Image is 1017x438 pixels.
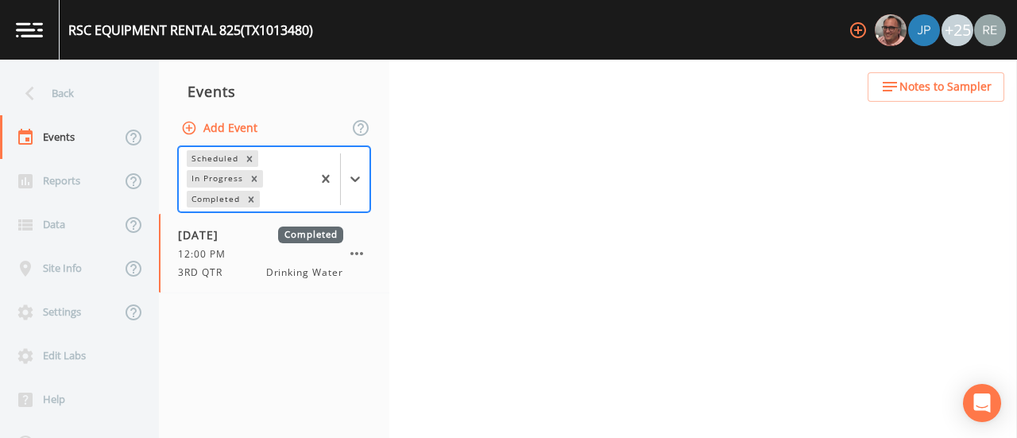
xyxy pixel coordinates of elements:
[178,247,235,262] span: 12:00 PM
[178,227,230,243] span: [DATE]
[159,214,389,293] a: [DATE]Completed12:00 PM3RD QTRDrinking Water
[241,150,258,167] div: Remove Scheduled
[266,266,343,280] span: Drinking Water
[178,266,232,280] span: 3RD QTR
[68,21,313,40] div: RSC EQUIPMENT RENTAL 825 (TX1013480)
[178,114,264,143] button: Add Event
[242,191,260,207] div: Remove Completed
[16,22,43,37] img: logo
[874,14,907,46] div: Mike Franklin
[187,170,246,187] div: In Progress
[187,191,242,207] div: Completed
[159,72,389,111] div: Events
[942,14,973,46] div: +25
[899,77,992,97] span: Notes to Sampler
[907,14,941,46] div: Joshua gere Paul
[875,14,907,46] img: e2d790fa78825a4bb76dcb6ab311d44c
[974,14,1006,46] img: e720f1e92442e99c2aab0e3b783e6548
[908,14,940,46] img: 41241ef155101aa6d92a04480b0d0000
[246,170,263,187] div: Remove In Progress
[963,384,1001,422] div: Open Intercom Messenger
[187,150,241,167] div: Scheduled
[278,227,343,243] span: Completed
[868,72,1004,102] button: Notes to Sampler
